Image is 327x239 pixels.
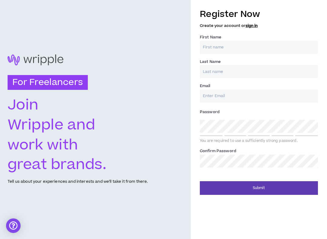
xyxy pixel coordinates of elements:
[8,155,106,175] text: great brands.
[200,41,318,54] input: First name
[8,135,79,156] text: work with
[200,65,318,78] input: Last name
[200,90,318,103] input: Enter Email
[200,109,220,115] span: Password
[246,23,258,28] a: sign in
[8,115,95,136] text: Wripple and
[200,24,318,28] h5: Create your account or
[200,32,221,42] label: First Name
[200,57,221,67] label: Last Name
[8,95,38,116] text: Join
[200,139,318,143] div: You are required to use a sufficiently strong password.
[200,181,318,195] button: Submit
[6,218,21,233] div: Open Intercom Messenger
[8,179,148,185] p: Tell us about your experiences and interests and we'll take it from there.
[200,8,318,21] h3: Register Now
[200,81,210,91] label: Email
[8,75,88,90] h3: For Freelancers
[200,146,236,156] label: Confirm Password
